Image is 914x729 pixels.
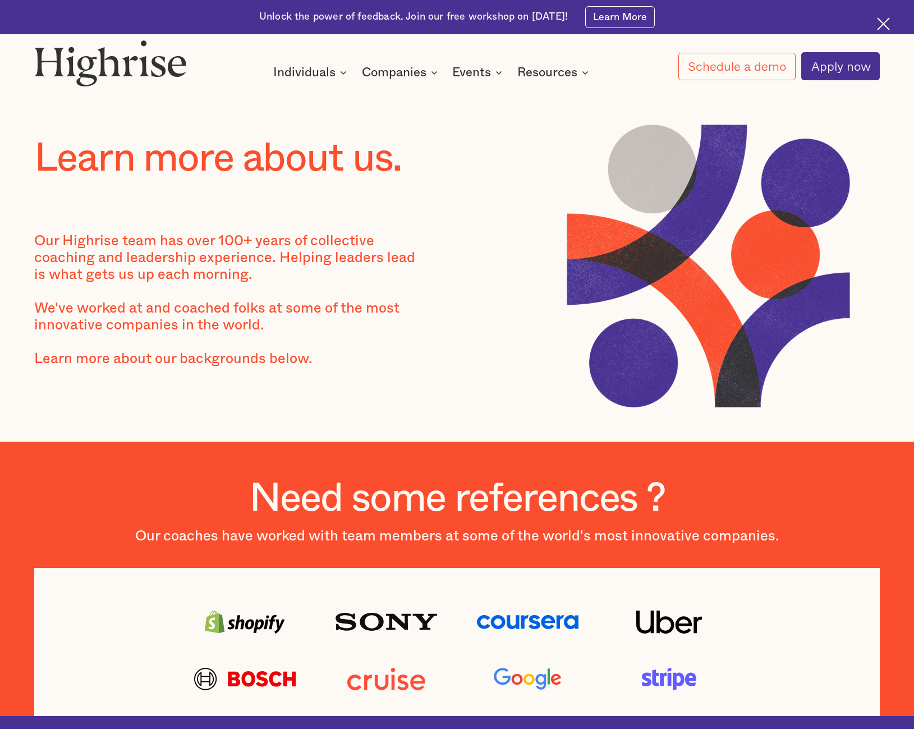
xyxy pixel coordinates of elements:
[34,137,457,181] h1: Learn more about us.
[678,53,796,80] a: Schedule a demo
[452,66,506,79] div: Events
[259,10,568,24] div: Unlock the power of feedback. Join our free workshop on [DATE]!
[801,52,880,80] a: Apply now
[877,17,890,30] img: Cross icon
[273,66,350,79] div: Individuals
[362,66,441,79] div: Companies
[452,66,491,79] div: Events
[135,528,779,545] div: Our coaches have worked with team members at some of the world's most innovative companies.
[585,6,655,28] a: Learn More
[273,66,336,79] div: Individuals
[517,66,592,79] div: Resources
[517,66,577,79] div: Resources
[362,66,426,79] div: Companies
[34,233,423,384] div: Our Highrise team has over 100+ years of collective coaching and leadership experience. Helping l...
[249,476,665,522] h2: Need some references ?
[34,40,187,86] img: Highrise logo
